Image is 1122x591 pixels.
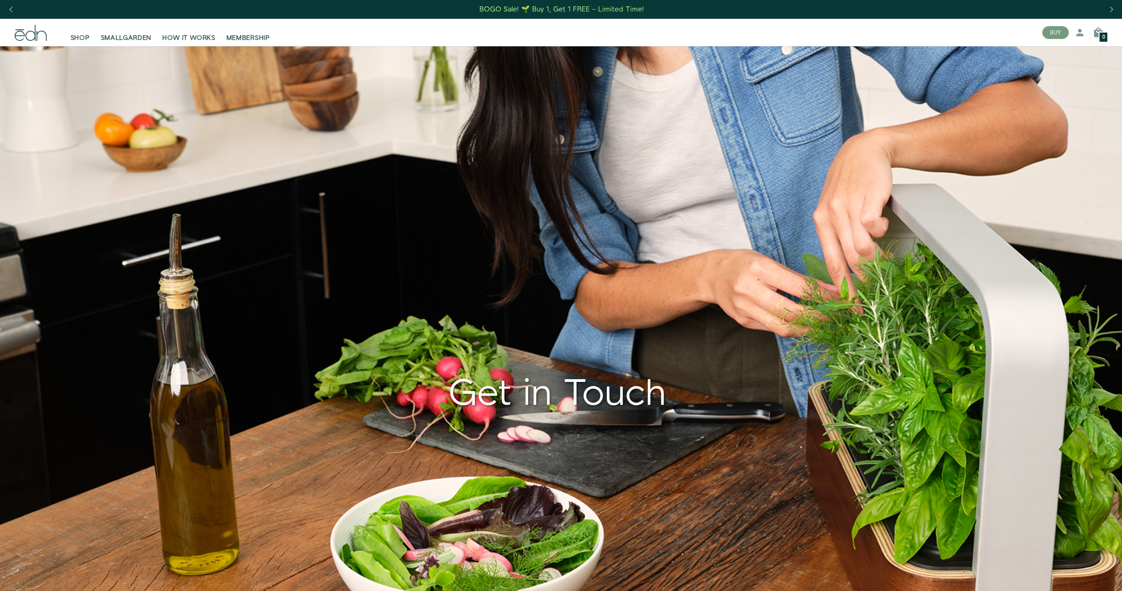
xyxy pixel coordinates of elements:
h1: Get in Touch [15,372,1100,416]
span: SMALLGARDEN [101,33,152,43]
span: 0 [1102,35,1105,40]
span: HOW IT WORKS [162,33,215,43]
span: MEMBERSHIP [226,33,270,43]
a: SMALLGARDEN [95,22,157,43]
a: HOW IT WORKS [157,22,220,43]
a: SHOP [65,22,95,43]
a: BOGO Sale! 🌱 Buy 1, Get 1 FREE – Limited Time! [479,2,645,17]
button: BUY [1042,26,1069,39]
span: SHOP [71,33,90,43]
iframe: Apre un widget che permette di trovare ulteriori informazioni [1041,563,1113,586]
div: BOGO Sale! 🌱 Buy 1, Get 1 FREE – Limited Time! [479,5,644,14]
a: MEMBERSHIP [221,22,275,43]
